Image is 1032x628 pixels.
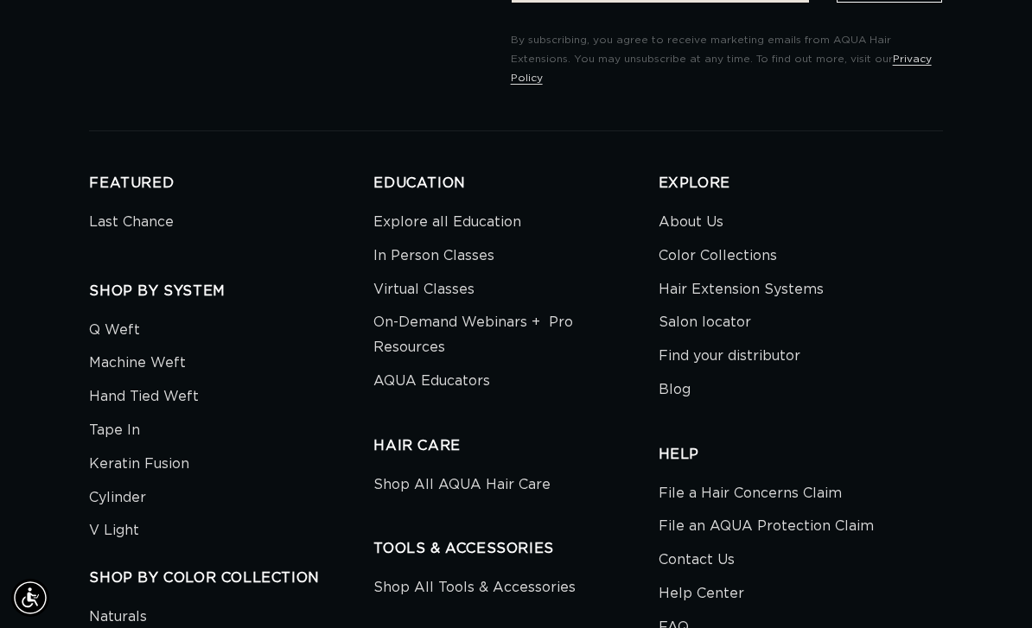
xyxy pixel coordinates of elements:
h2: EDUCATION [373,174,658,193]
a: Last Chance [89,210,174,239]
a: Shop All AQUA Hair Care [373,473,551,502]
a: Help Center [659,577,744,611]
a: Tape In [89,414,140,447]
a: Shop All Tools & Accessories [373,575,576,605]
a: Privacy Policy [511,54,932,83]
a: Find your distributor [659,339,800,373]
h2: HAIR CARE [373,437,658,455]
a: File a Hair Concerns Claim [659,481,842,511]
a: Blog [659,373,691,407]
a: V Light [89,514,139,548]
h2: EXPLORE [659,174,943,193]
a: In Person Classes [373,239,494,273]
a: Q Weft [89,318,140,347]
a: Keratin Fusion [89,447,189,481]
a: AQUA Educators [373,365,490,398]
a: Explore all Education [373,210,521,239]
a: Virtual Classes [373,273,475,307]
a: Color Collections [659,239,777,273]
h2: TOOLS & ACCESSORIES [373,540,658,558]
p: By subscribing, you agree to receive marketing emails from AQUA Hair Extensions. You may unsubscr... [511,31,943,87]
iframe: Chat Widget [946,545,1032,628]
a: On-Demand Webinars + Pro Resources [373,306,645,365]
a: Contact Us [659,543,735,577]
a: About Us [659,210,723,239]
a: Hand Tied Weft [89,380,199,414]
a: Cylinder [89,481,146,515]
a: Salon locator [659,306,751,339]
a: File an AQUA Protection Claim [659,510,874,543]
a: Machine Weft [89,346,186,380]
h2: FEATURED [89,174,373,193]
div: Accessibility Menu [11,579,49,617]
h2: SHOP BY SYSTEM [89,282,373,301]
h2: HELP [659,446,943,464]
a: Hair Extension Systems [659,273,824,307]
h2: SHOP BY COLOR COLLECTION [89,569,373,587]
